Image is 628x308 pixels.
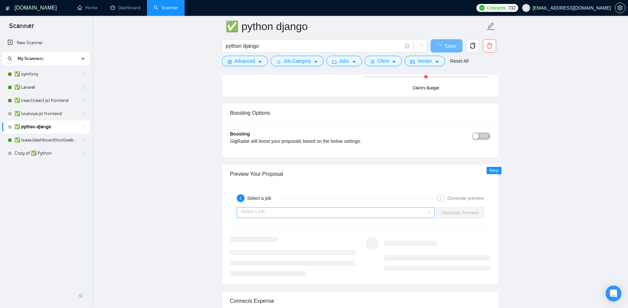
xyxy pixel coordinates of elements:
a: dashboardDashboard [110,5,140,11]
span: caret-down [352,59,356,64]
img: logo [6,3,10,14]
span: Jobs [339,57,349,65]
span: caret-down [392,59,396,64]
span: Advanced [235,57,255,65]
a: ✅ python django [15,120,77,134]
button: barsJob Categorycaret-down [271,56,324,66]
button: userClientcaret-down [365,56,402,66]
span: edit [487,22,495,31]
span: loading [417,44,423,50]
div: Client's Budget [413,85,439,91]
button: folderJobscaret-down [326,56,362,66]
span: setting [227,59,232,64]
button: Save [431,39,463,52]
a: ✅ symfony [15,68,77,81]
a: ✅ Laravel [15,81,77,94]
button: idcardVendorcaret-down [404,56,445,66]
span: setting [615,5,625,11]
span: Job Category [284,57,311,65]
button: settingAdvancedcaret-down [222,56,268,66]
div: Boosting Options [230,104,491,122]
span: My Scanners [17,52,44,65]
div: Preview Your Proposal [230,165,491,183]
span: folder [332,59,337,64]
button: delete [483,39,496,52]
a: New Scanner [8,36,84,49]
span: Save [444,42,456,50]
div: GigRadar will boost your proposals based on the below settings. [230,138,426,145]
span: idcard [410,59,415,64]
span: caret-down [258,59,262,64]
span: Scanner [4,21,39,35]
div: Open Intercom Messenger [606,286,621,301]
span: New [489,168,498,173]
span: 732 [508,4,515,12]
span: holder [81,85,86,90]
button: Generate Preview [436,207,484,218]
button: copy [466,39,479,52]
span: Vendor [417,57,432,65]
span: bars [276,59,281,64]
span: search [5,56,15,61]
span: user [524,6,528,10]
span: OFF [480,133,488,140]
span: holder [81,98,86,103]
span: holder [81,111,86,116]
span: Connects: [487,4,507,12]
span: Client [377,57,389,65]
span: 2 [440,196,442,200]
a: searchScanner [154,5,178,11]
span: user [370,59,375,64]
span: delete [483,43,496,49]
span: copy [466,43,479,49]
span: caret-down [435,59,439,64]
span: holder [81,151,86,156]
a: ✅ (vue|vue.js) frontend [15,107,77,120]
input: Scanner name... [225,18,485,35]
li: New Scanner [2,36,90,49]
input: Search Freelance Jobs... [226,42,402,50]
a: ✅ (saas|dashboard|tool|web app|platform) ai developer [15,134,77,147]
button: search [5,53,15,64]
span: holder [81,124,86,130]
span: loading [436,44,444,49]
span: double-left [78,293,85,299]
a: homeHome [77,5,97,11]
span: 1 [239,196,242,200]
a: Reset All [450,57,468,65]
span: caret-down [314,59,318,64]
span: holder [81,138,86,143]
a: Copy of ✅ Python [15,147,77,160]
li: My Scanners [2,52,90,160]
div: Select a job [247,194,275,202]
button: setting [615,3,625,13]
span: info-circle [405,44,409,48]
a: ✅ (react|react.js) frontend [15,94,77,107]
span: holder [81,72,86,77]
div: Generate preview [447,194,484,202]
img: upwork-logo.png [479,5,485,11]
b: Boosting [230,131,250,137]
a: setting [615,5,625,11]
